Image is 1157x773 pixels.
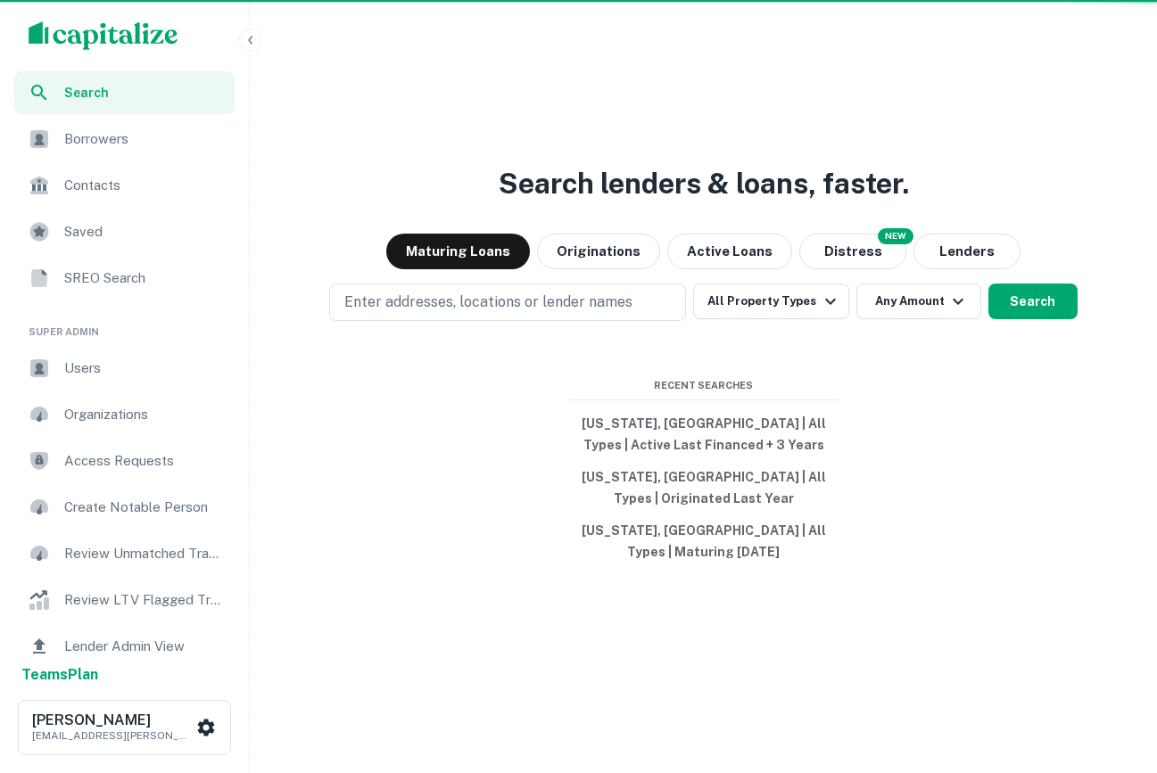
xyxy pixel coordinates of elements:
[64,589,224,611] span: Review LTV Flagged Transactions
[14,393,235,436] a: Organizations
[693,284,848,319] button: All Property Types
[570,514,838,568] button: [US_STATE], [GEOGRAPHIC_DATA] | All Types | Maturing [DATE]
[64,128,224,150] span: Borrowers
[988,284,1078,319] button: Search
[64,636,224,657] span: Lender Admin View
[878,228,913,244] div: NEW
[64,267,224,289] span: SREO Search
[14,532,235,575] a: Review Unmatched Transactions
[29,21,178,50] img: capitalize-logo.png
[329,284,686,321] button: Enter addresses, locations or lender names
[64,543,224,564] span: Review Unmatched Transactions
[21,666,98,683] strong: Teams Plan
[32,713,193,728] h6: [PERSON_NAME]
[64,221,224,243] span: Saved
[32,728,193,744] p: [EMAIL_ADDRESS][PERSON_NAME][DOMAIN_NAME]
[1068,630,1157,716] iframe: Chat Widget
[344,292,632,313] p: Enter addresses, locations or lender names
[667,234,792,269] button: Active Loans
[14,71,235,114] a: Search
[14,118,235,160] a: Borrowers
[913,234,1021,269] button: Lenders
[14,164,235,207] a: Contacts
[64,497,224,518] span: Create Notable Person
[570,461,838,514] button: [US_STATE], [GEOGRAPHIC_DATA] | All Types | Originated Last Year
[856,284,981,319] button: Any Amount
[64,175,224,196] span: Contacts
[64,358,224,379] span: Users
[14,486,235,529] a: Create Notable Person
[64,83,224,103] span: Search
[14,440,235,482] a: Access Requests
[537,234,660,269] button: Originations
[14,347,235,390] a: Users
[799,234,906,269] button: Search distressed loans with lien and other non-mortgage details.
[64,404,224,425] span: Organizations
[386,234,530,269] button: Maturing Loans
[570,407,838,461] button: [US_STATE], [GEOGRAPHIC_DATA] | All Types | Active Last Financed + 3 Years
[499,162,909,205] h3: Search lenders & loans, faster.
[14,303,235,347] li: Super Admin
[14,579,235,621] a: Review LTV Flagged Transactions
[14,257,235,300] a: SREO Search
[14,625,235,668] a: Lender Admin View
[14,210,235,253] a: Saved
[570,378,838,393] span: Recent Searches
[64,450,224,472] span: Access Requests
[18,700,231,755] button: [PERSON_NAME][EMAIL_ADDRESS][PERSON_NAME][DOMAIN_NAME]
[21,664,98,686] a: TeamsPlan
